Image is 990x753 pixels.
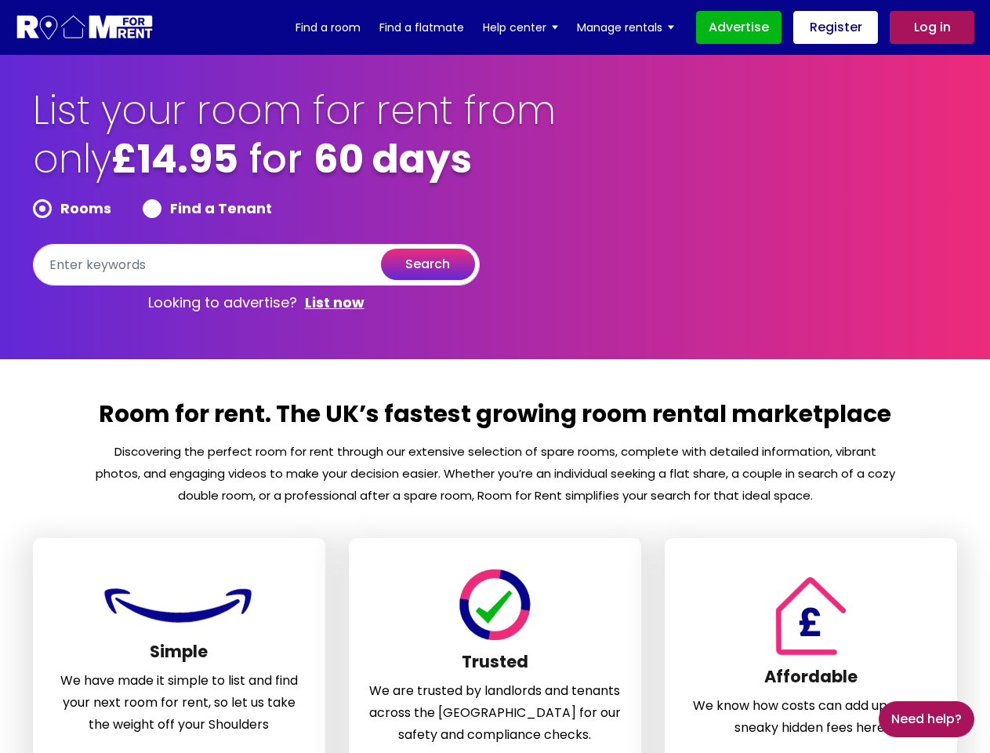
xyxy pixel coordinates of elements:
a: Log in [890,11,974,44]
img: Room For Rent [100,580,257,630]
a: Find a room [296,16,361,39]
button: search [381,249,475,280]
b: 60 days [314,131,472,187]
a: Register [793,11,878,44]
img: Room For Rent [456,569,534,640]
h1: List your room for rent from only [33,86,558,199]
p: Looking to advertise? [33,286,480,320]
input: Enter keywords [33,244,480,286]
b: £14.95 [111,131,238,187]
h3: Affordable [684,667,937,695]
a: List now [305,293,364,312]
a: Advertise [696,11,781,44]
h3: Trusted [368,652,622,680]
p: We know how costs can add up, so NO sneaky hidden fees here. [684,695,937,739]
p: We are trusted by landlords and tenants across the [GEOGRAPHIC_DATA] for our safety and complianc... [368,680,622,746]
a: Manage rentals [577,16,674,39]
img: Logo for Room for Rent, featuring a welcoming design with a house icon and modern typography [16,13,154,42]
a: Find a flatmate [379,16,464,39]
a: Help center [483,16,558,39]
label: Rooms [33,199,111,218]
h3: Simple [53,642,306,670]
p: We have made it simple to list and find your next room for rent, so let us take the weight off yo... [53,670,306,736]
a: Need Help? [879,701,974,737]
p: Discovering the perfect room for rent through our extensive selection of spare rooms, complete wi... [94,441,897,507]
label: Find a Tenant [143,199,272,218]
h2: Room for rent. The UK’s fastest growing room rental marketplace [94,398,897,441]
span: for [249,131,303,187]
img: Room For Rent [768,577,854,655]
